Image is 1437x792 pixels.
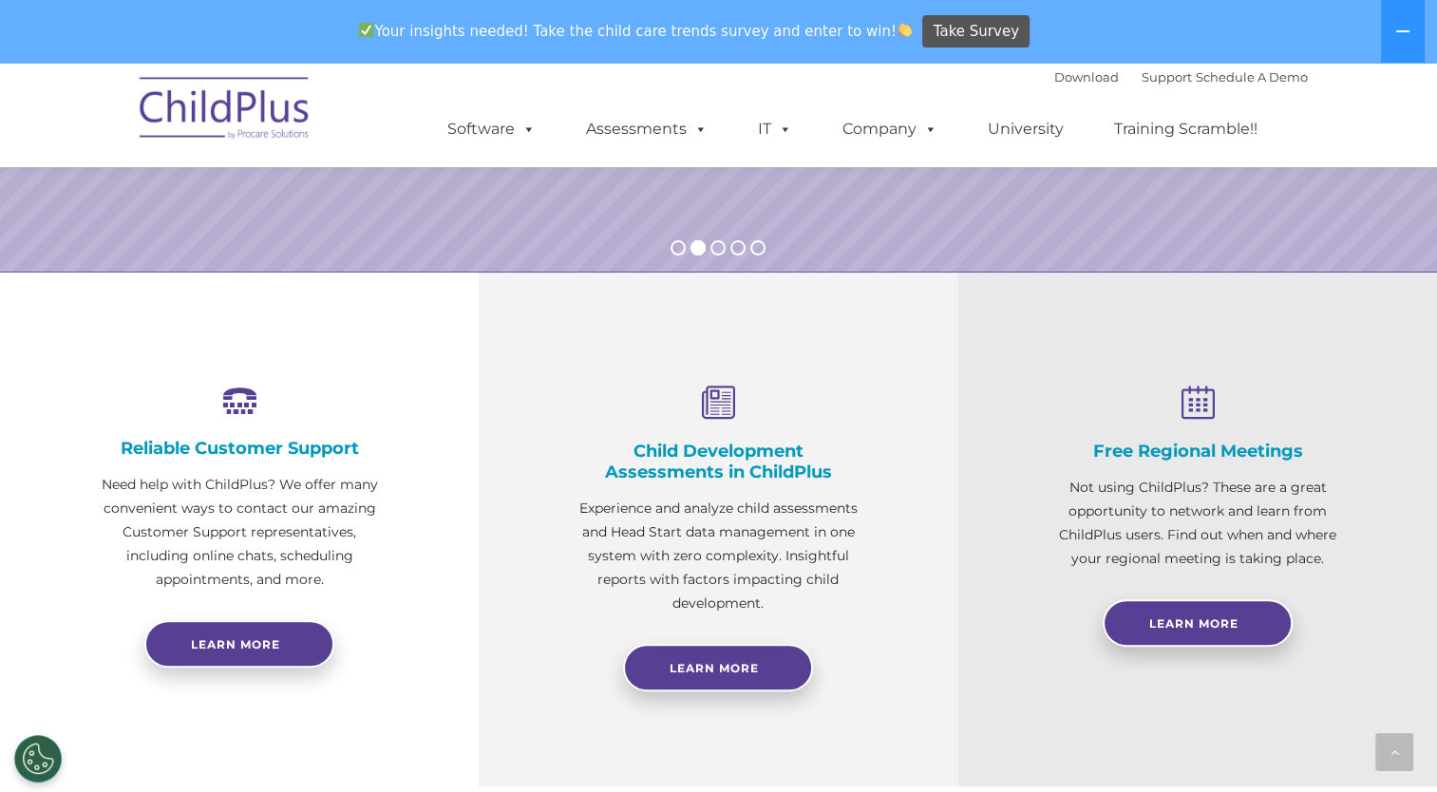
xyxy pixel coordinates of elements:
p: Need help with ChildPlus? We offer many convenient ways to contact our amazing Customer Support r... [95,473,384,592]
span: Learn More [670,661,759,675]
a: Company [823,110,956,148]
h4: Child Development Assessments in ChildPlus [574,441,862,482]
a: Learn More [623,644,813,691]
a: Training Scramble!! [1095,110,1276,148]
img: 👏 [898,23,912,37]
a: University [969,110,1083,148]
h4: Reliable Customer Support [95,438,384,459]
p: Experience and analyze child assessments and Head Start data management in one system with zero c... [574,497,862,615]
button: Cookies Settings [14,735,62,783]
span: Phone number [264,203,345,217]
img: ChildPlus by Procare Solutions [130,64,320,159]
img: ✅ [359,23,373,37]
a: Learn more [144,620,334,668]
a: IT [739,110,811,148]
a: Assessments [567,110,727,148]
p: Not using ChildPlus? These are a great opportunity to network and learn from ChildPlus users. Fin... [1053,476,1342,571]
span: Last name [264,125,322,140]
a: Schedule A Demo [1196,69,1308,85]
a: Software [428,110,555,148]
a: Download [1054,69,1119,85]
span: Take Survey [934,15,1019,48]
span: Your insights needed! Take the child care trends survey and enter to win! [351,12,920,49]
span: Learn More [1149,616,1238,631]
span: Learn more [191,637,280,651]
a: Learn More [1103,599,1293,647]
a: Support [1142,69,1192,85]
font: | [1054,69,1308,85]
a: Take Survey [922,15,1030,48]
h4: Free Regional Meetings [1053,441,1342,462]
